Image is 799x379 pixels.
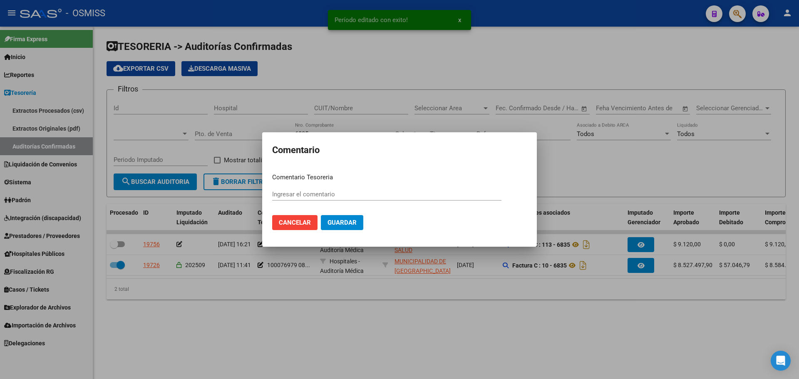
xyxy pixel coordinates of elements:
button: Guardar [321,215,363,230]
div: Open Intercom Messenger [771,351,791,371]
span: Cancelar [279,219,311,226]
span: Guardar [328,219,357,226]
p: Comentario Tesoreria [272,173,527,182]
button: Cancelar [272,215,318,230]
h2: Comentario [272,142,527,158]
